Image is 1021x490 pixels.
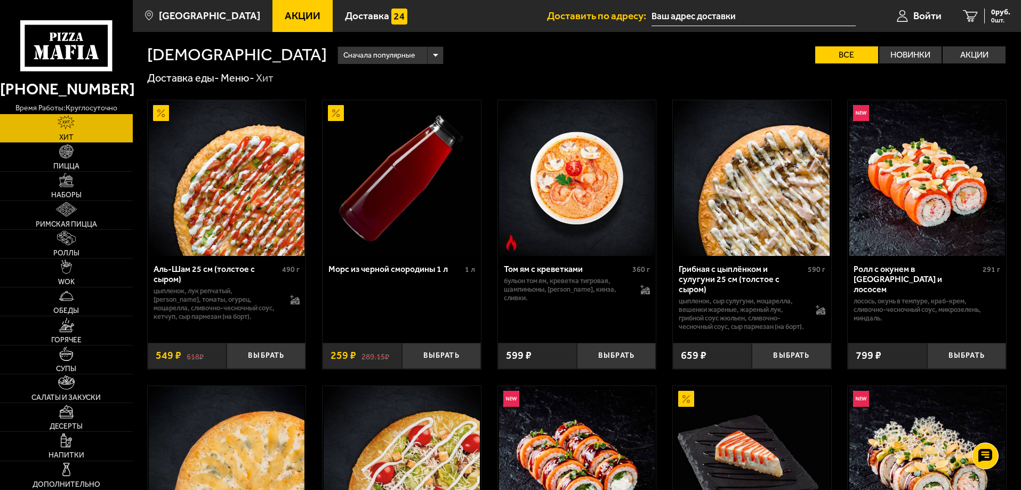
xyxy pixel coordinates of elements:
span: 360 г [632,265,650,274]
span: Доставка [345,11,389,21]
span: 659 ₽ [681,350,706,361]
span: [GEOGRAPHIC_DATA] [159,11,260,21]
span: 590 г [808,265,825,274]
span: 291 г [983,265,1000,274]
span: Пицца [53,163,79,170]
button: Выбрать [227,343,306,369]
p: лосось, окунь в темпуре, краб-крем, сливочно-чесночный соус, микрозелень, миндаль. [854,297,1000,323]
label: Все [815,46,878,63]
span: Сначала популярные [343,45,415,66]
a: Доставка еды- [147,71,219,84]
div: Том ям с креветками [504,264,630,274]
p: бульон том ям, креветка тигровая, шампиньоны, [PERSON_NAME], кинза, сливки. [504,277,630,302]
a: Грибная с цыплёнком и сулугуни 25 см (толстое с сыром) [673,100,831,256]
label: Акции [943,46,1006,63]
span: 0 руб. [991,9,1010,16]
div: Аль-Шам 25 см (толстое с сыром) [154,264,280,284]
img: Акционный [328,105,344,121]
input: Ваш адрес доставки [652,6,856,26]
img: Острое блюдо [503,235,519,251]
span: Обеды [53,307,79,315]
span: 799 ₽ [856,350,881,361]
span: Горячее [51,336,82,344]
span: 549 ₽ [156,350,181,361]
button: Выбрать [752,343,831,369]
div: Грибная с цыплёнком и сулугуни 25 см (толстое с сыром) [679,264,805,294]
span: Роллы [53,250,79,257]
img: Новинка [853,391,869,407]
span: Римская пицца [36,221,97,228]
img: Акционный [153,105,169,121]
span: Дополнительно [33,481,100,488]
a: АкционныйАль-Шам 25 см (толстое с сыром) [148,100,306,256]
a: АкционныйМорс из черной смородины 1 л [323,100,481,256]
div: Морс из черной смородины 1 л [328,264,462,274]
span: Напитки [49,452,84,459]
a: Острое блюдоТом ям с креветками [498,100,656,256]
button: Выбрать [402,343,481,369]
span: 259 ₽ [331,350,356,361]
button: Выбрать [577,343,656,369]
label: Новинки [879,46,942,63]
span: Наборы [51,191,82,199]
span: Акции [285,11,320,21]
p: цыпленок, лук репчатый, [PERSON_NAME], томаты, огурец, моцарелла, сливочно-чесночный соус, кетчуп... [154,287,280,321]
div: Хит [256,71,274,85]
img: Аль-Шам 25 см (толстое с сыром) [149,100,304,256]
span: Доставить по адресу: [547,11,652,21]
button: Выбрать [927,343,1006,369]
p: цыпленок, сыр сулугуни, моцарелла, вешенки жареные, жареный лук, грибной соус Жюльен, сливочно-че... [679,297,805,331]
img: Морс из черной смородины 1 л [324,100,479,256]
h1: [DEMOGRAPHIC_DATA] [147,46,327,63]
span: Салаты и закуски [31,394,101,401]
s: 618 ₽ [187,350,204,361]
img: Ролл с окунем в темпуре и лососем [849,100,1005,256]
span: 0 шт. [991,17,1010,23]
span: Хит [59,134,74,141]
a: НовинкаРолл с окунем в темпуре и лососем [848,100,1006,256]
a: Меню- [221,71,254,84]
img: Новинка [503,391,519,407]
span: 1 л [465,265,475,274]
img: Акционный [678,391,694,407]
img: Новинка [853,105,869,121]
span: Войти [913,11,942,21]
span: Десерты [50,423,83,430]
img: Грибная с цыплёнком и сулугуни 25 см (толстое с сыром) [674,100,830,256]
span: WOK [58,278,75,286]
span: 599 ₽ [506,350,532,361]
s: 289.15 ₽ [361,350,389,361]
img: 15daf4d41897b9f0e9f617042186c801.svg [391,9,407,25]
span: 490 г [282,265,300,274]
div: Ролл с окунем в [GEOGRAPHIC_DATA] и лососем [854,264,980,294]
img: Том ям с креветками [499,100,655,256]
span: Супы [56,365,76,373]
